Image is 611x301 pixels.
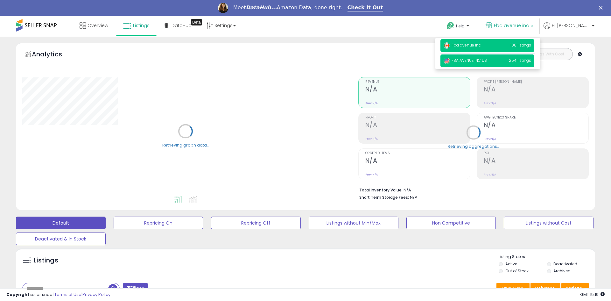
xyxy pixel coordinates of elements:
[202,16,241,35] a: Settings
[444,58,487,63] span: FBA AVENUE INC US
[191,19,202,25] div: Tooltip anchor
[6,292,110,298] div: seller snap | |
[442,17,475,37] a: Help
[123,283,148,294] button: Filters
[599,6,605,10] div: Close
[505,268,529,274] label: Out of Stock
[348,4,383,11] a: Check It Out
[162,142,209,148] div: Retrieving graph data..
[211,217,301,229] button: Repricing Off
[218,3,228,13] img: Profile image for Georgie
[32,50,74,60] h5: Analytics
[481,16,538,37] a: Fba avenue inc
[444,42,450,49] img: canada.png
[496,283,530,294] button: Save View
[6,291,30,297] strong: Copyright
[75,16,113,35] a: Overview
[88,22,108,29] span: Overview
[133,22,150,29] span: Listings
[444,58,450,64] img: usa.png
[118,16,154,35] a: Listings
[509,58,531,63] span: 254 listings
[448,143,499,149] div: Retrieving aggregations..
[561,283,589,294] button: Actions
[309,217,398,229] button: Listings without Min/Max
[510,42,531,48] span: 108 listings
[553,261,577,267] label: Deactivated
[172,22,192,29] span: DataHub
[553,268,571,274] label: Archived
[494,22,529,29] span: Fba avenue inc
[530,283,560,294] button: Columns
[34,256,58,265] h5: Listings
[444,42,481,48] span: Fba avenue inc
[499,254,595,260] p: Listing States:
[82,291,110,297] a: Privacy Policy
[456,23,465,29] span: Help
[580,291,605,297] span: 2025-09-15 15:19 GMT
[552,22,590,29] span: Hi [PERSON_NAME]
[233,4,342,11] div: Meet Amazon Data, done right.
[54,291,81,297] a: Terms of Use
[160,16,196,35] a: DataHub
[16,233,106,245] button: Deactivated & In Stock
[544,22,594,37] a: Hi [PERSON_NAME]
[246,4,277,11] i: DataHub...
[505,261,517,267] label: Active
[16,217,106,229] button: Default
[535,285,555,291] span: Columns
[504,217,593,229] button: Listings without Cost
[446,22,454,30] i: Get Help
[523,50,571,58] button: Listings With Cost
[406,217,496,229] button: Non Competitive
[114,217,203,229] button: Repricing On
